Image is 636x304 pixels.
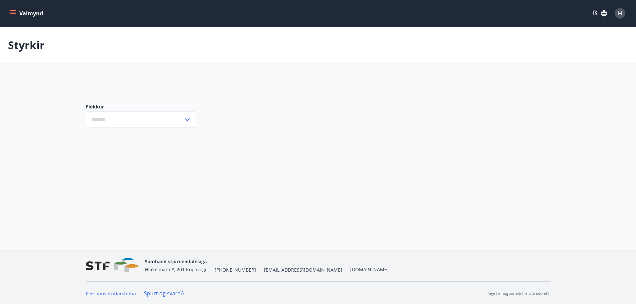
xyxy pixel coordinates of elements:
[487,290,551,296] p: Keyrt á hugbúnaði frá Dorado ehf.
[589,7,611,19] button: ÍS
[144,290,184,297] a: Spurt og svarað
[264,267,342,273] span: [EMAIL_ADDRESS][DOMAIN_NAME]
[350,266,389,273] a: [DOMAIN_NAME]
[618,10,622,17] span: H
[8,7,46,19] button: menu
[86,290,136,297] a: Persónuverndarstefna
[145,266,206,273] span: Hlíðasmára 8, 201 Kópavogi
[612,5,628,21] button: H
[8,38,45,52] p: Styrkir
[145,258,207,265] span: Samband stjórnendafélaga
[86,103,196,110] label: Flokkur
[86,258,140,273] img: vjCaq2fThgY3EUYqSgpjEiBg6WP39ov69hlhuPVN.png
[215,267,256,273] span: [PHONE_NUMBER]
